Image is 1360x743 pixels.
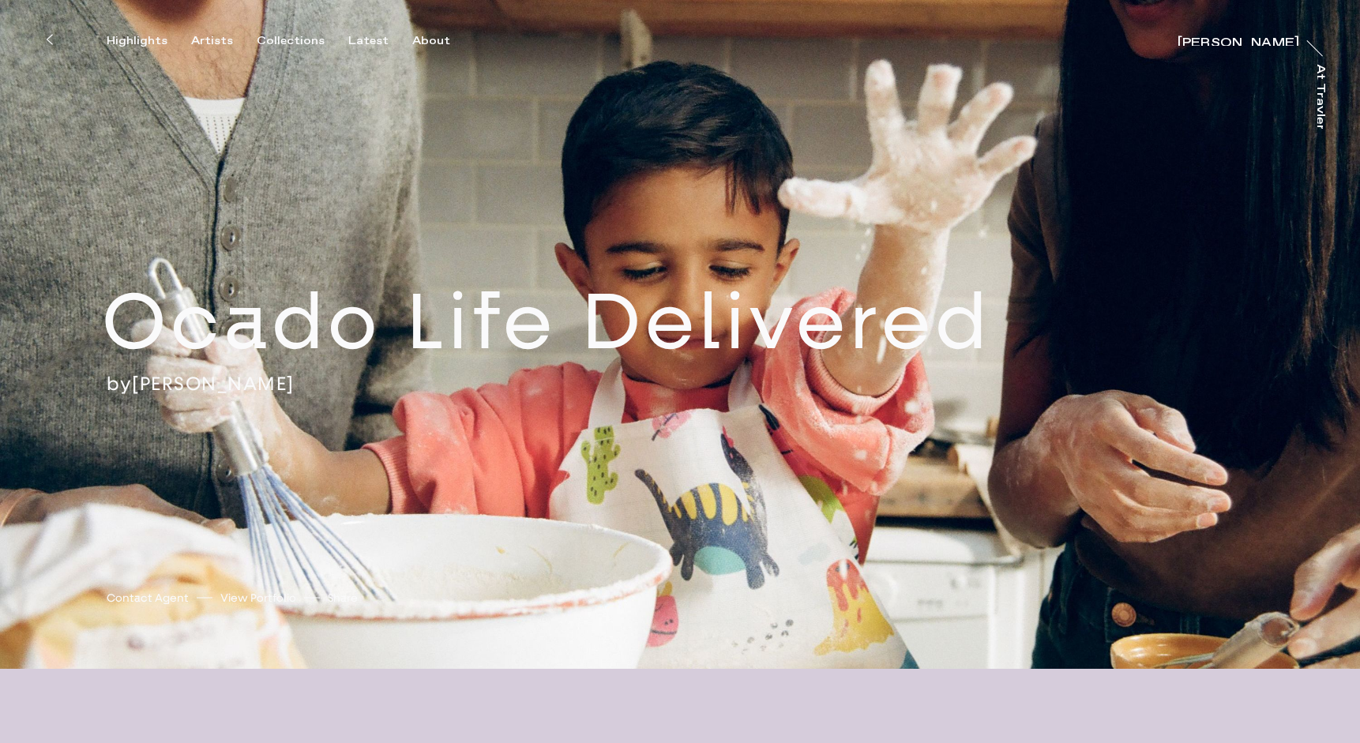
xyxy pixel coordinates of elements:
a: Contact Agent [107,590,189,606]
div: At Trayler [1313,64,1326,131]
button: Share [328,587,358,609]
a: [PERSON_NAME] [132,372,295,396]
a: View Portfolio [220,590,296,606]
div: Collections [257,34,325,48]
button: Highlights [107,34,191,48]
div: Artists [191,34,233,48]
button: Artists [191,34,257,48]
div: Latest [348,34,389,48]
div: Highlights [107,34,167,48]
a: [PERSON_NAME] [1178,30,1299,46]
a: At Trayler [1317,64,1333,129]
span: by [107,372,132,396]
button: Latest [348,34,412,48]
button: Collections [257,34,348,48]
button: About [412,34,474,48]
div: About [412,34,450,48]
h2: Ocado Life Delivered [102,273,1098,372]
